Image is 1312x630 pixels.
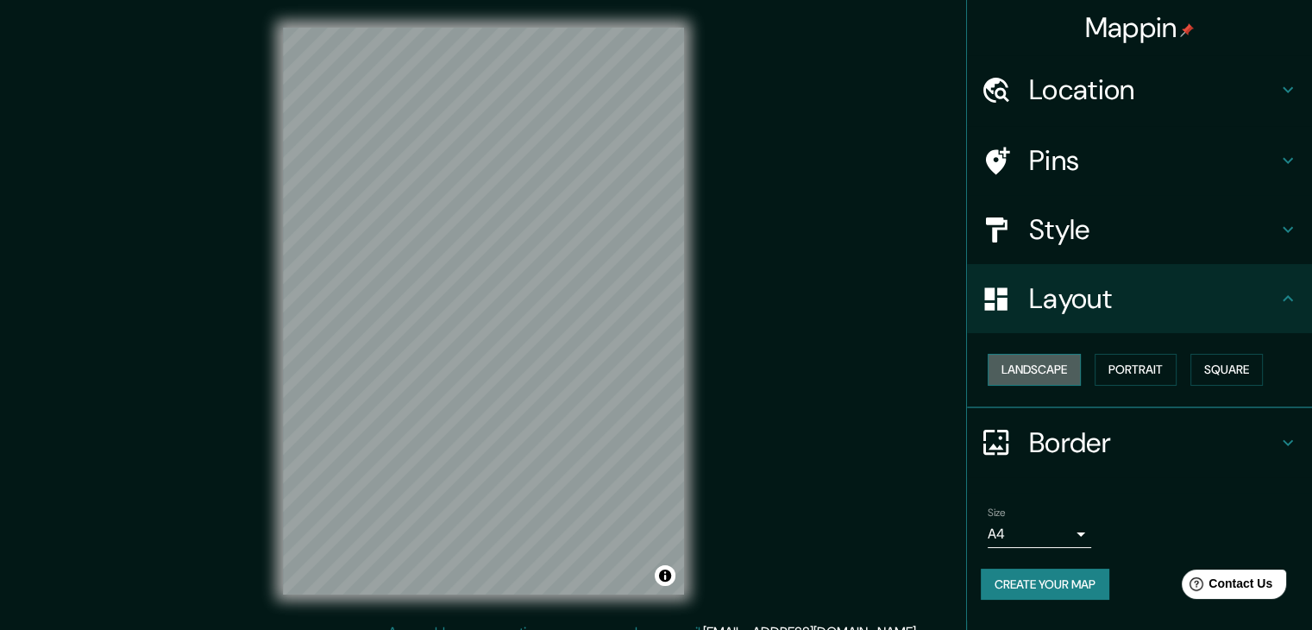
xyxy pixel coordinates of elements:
iframe: Help widget launcher [1158,563,1293,611]
h4: Mappin [1085,10,1195,45]
h4: Location [1029,72,1277,107]
div: Pins [967,126,1312,195]
button: Landscape [988,354,1081,386]
div: Location [967,55,1312,124]
div: A4 [988,520,1091,548]
h4: Border [1029,425,1277,460]
div: Border [967,408,1312,477]
label: Size [988,505,1006,520]
div: Layout [967,264,1312,333]
div: Style [967,195,1312,264]
button: Create your map [981,569,1109,601]
button: Portrait [1095,354,1177,386]
button: Toggle attribution [655,565,675,586]
button: Square [1190,354,1263,386]
img: pin-icon.png [1180,23,1194,37]
h4: Layout [1029,281,1277,316]
canvas: Map [283,28,684,595]
h4: Style [1029,212,1277,247]
h4: Pins [1029,143,1277,178]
